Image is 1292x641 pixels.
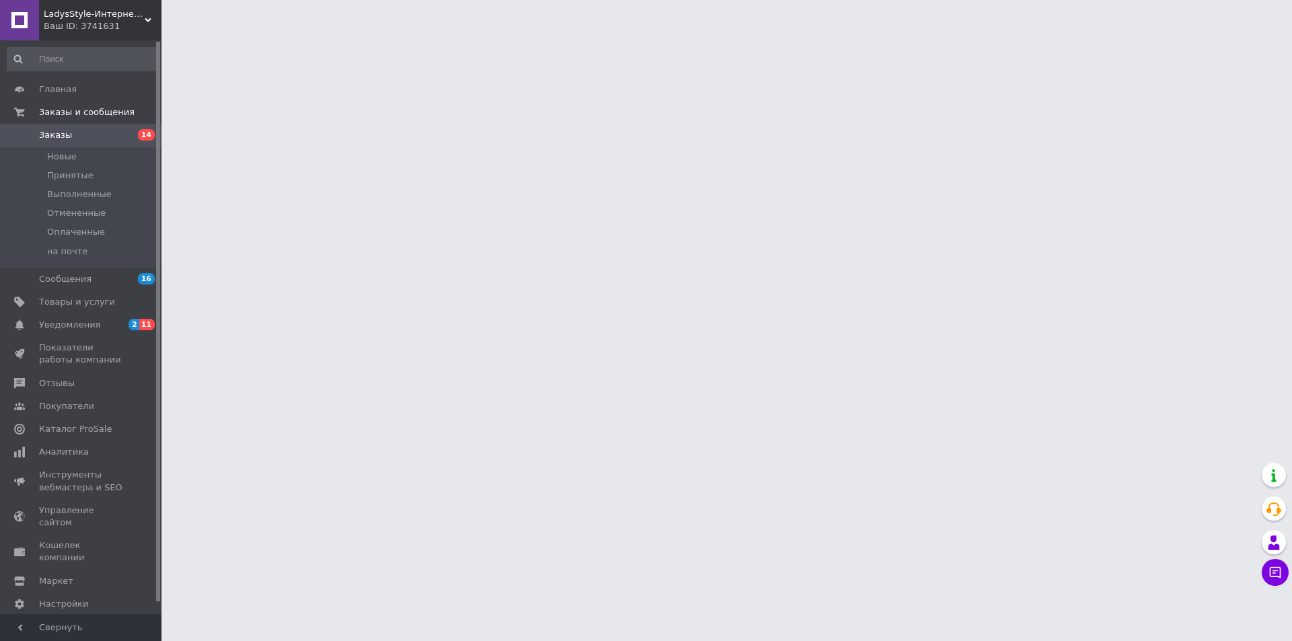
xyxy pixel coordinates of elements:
[39,273,92,285] span: Сообщения
[47,169,94,182] span: Принятые
[44,20,161,32] div: Ваш ID: 3741631
[47,151,77,163] span: Новые
[47,226,105,238] span: Оплаченные
[39,129,72,141] span: Заказы
[39,423,112,435] span: Каталог ProSale
[47,246,87,258] span: на почте
[47,188,112,200] span: Выполненные
[39,106,135,118] span: Заказы и сообщения
[39,342,124,366] span: Показатели работы компании
[39,319,100,331] span: Уведомления
[39,400,94,412] span: Покупатели
[7,47,159,71] input: Поиск
[39,539,124,564] span: Кошелек компании
[129,319,139,330] span: 2
[1262,559,1289,586] button: Чат с покупателем
[39,83,77,96] span: Главная
[39,504,124,529] span: Управление сайтом
[138,273,155,285] span: 16
[39,377,75,389] span: Отзывы
[39,469,124,493] span: Инструменты вебмастера и SEO
[138,129,155,141] span: 14
[139,319,155,330] span: 11
[39,575,73,587] span: Маркет
[44,8,145,20] span: LadysStyle-Интернет магазин женской одежды
[47,207,106,219] span: Отмененные
[39,598,88,610] span: Настройки
[39,296,115,308] span: Товары и услуги
[39,446,89,458] span: Аналитика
